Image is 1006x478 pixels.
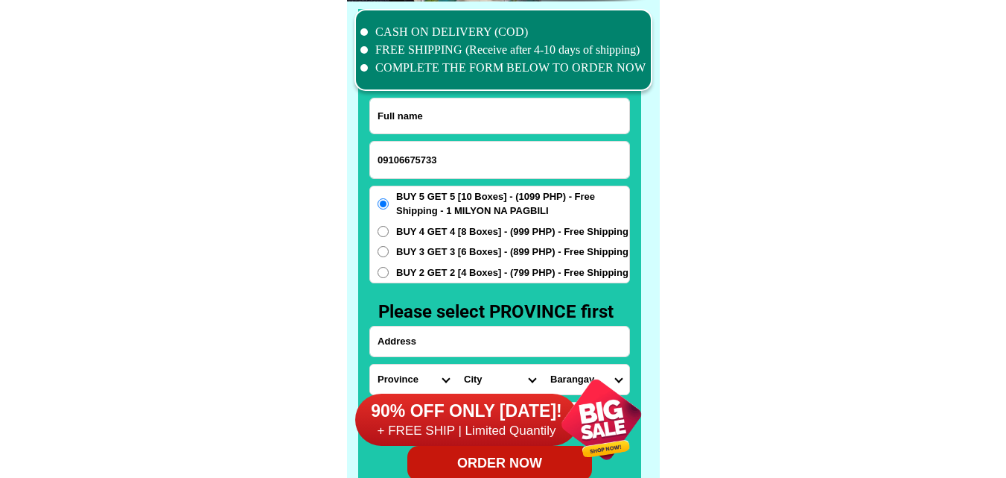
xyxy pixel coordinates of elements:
input: Input address [370,327,629,356]
span: BUY 5 GET 5 [10 Boxes] - (1099 PHP) - Free Shipping - 1 MILYON NA PAGBILI [396,189,629,218]
h6: 90% OFF ONLY [DATE]! [355,400,579,423]
input: Input phone_number [370,142,629,178]
li: FREE SHIPPING (Receive after 4-10 days of shipping) [360,41,646,59]
input: Input full_name [370,98,629,133]
span: BUY 2 GET 2 [4 Boxes] - (799 PHP) - Free Shipping [396,265,628,280]
li: CASH ON DELIVERY (COD) [360,23,646,41]
input: BUY 3 GET 3 [6 Boxes] - (899 PHP) - Free Shipping [378,246,389,257]
span: BUY 3 GET 3 [6 Boxes] - (899 PHP) - Free Shipping [396,245,628,260]
input: BUY 2 GET 2 [4 Boxes] - (799 PHP) - Free Shipping [378,267,389,278]
h3: Please select PROVINCE first [378,298,628,325]
li: COMPLETE THE FORM BELOW TO ORDER NOW [360,59,646,77]
input: BUY 4 GET 4 [8 Boxes] - (999 PHP) - Free Shipping [378,226,389,237]
input: BUY 5 GET 5 [10 Boxes] - (1099 PHP) - Free Shipping - 1 MILYON NA PAGBILI [378,198,389,210]
span: BUY 4 GET 4 [8 Boxes] - (999 PHP) - Free Shipping [396,224,628,239]
h6: + FREE SHIP | Limited Quantily [355,423,579,439]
